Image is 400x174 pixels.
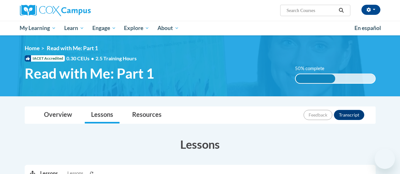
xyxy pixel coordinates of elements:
[64,24,84,32] span: Learn
[66,55,95,62] span: 0.30 CEUs
[88,21,120,35] a: Engage
[304,110,332,120] button: Feedback
[20,5,134,16] a: Cox Campus
[47,45,98,51] span: Read with Me: Part 1
[20,24,56,32] span: My Learning
[15,21,385,35] div: Main menu
[38,107,78,123] a: Overview
[153,21,183,35] a: About
[296,74,335,83] div: 50% complete
[25,45,40,51] a: Home
[25,136,376,152] h3: Lessons
[336,7,346,14] button: Search
[85,107,120,123] a: Lessons
[334,110,364,120] button: Transcript
[361,5,380,15] button: Account Settings
[286,7,336,14] input: Search Courses
[124,24,149,32] span: Explore
[91,55,94,61] span: •
[375,149,395,169] iframe: Button to launch messaging window
[354,25,381,31] span: En español
[350,21,385,35] a: En español
[25,55,65,62] span: IACET Accredited
[157,24,179,32] span: About
[95,55,137,61] span: 2.5 Training Hours
[16,21,60,35] a: My Learning
[92,24,116,32] span: Engage
[60,21,88,35] a: Learn
[120,21,153,35] a: Explore
[126,107,168,123] a: Resources
[295,65,331,72] label: 50% complete
[25,65,154,82] span: Read with Me: Part 1
[20,5,91,16] img: Cox Campus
